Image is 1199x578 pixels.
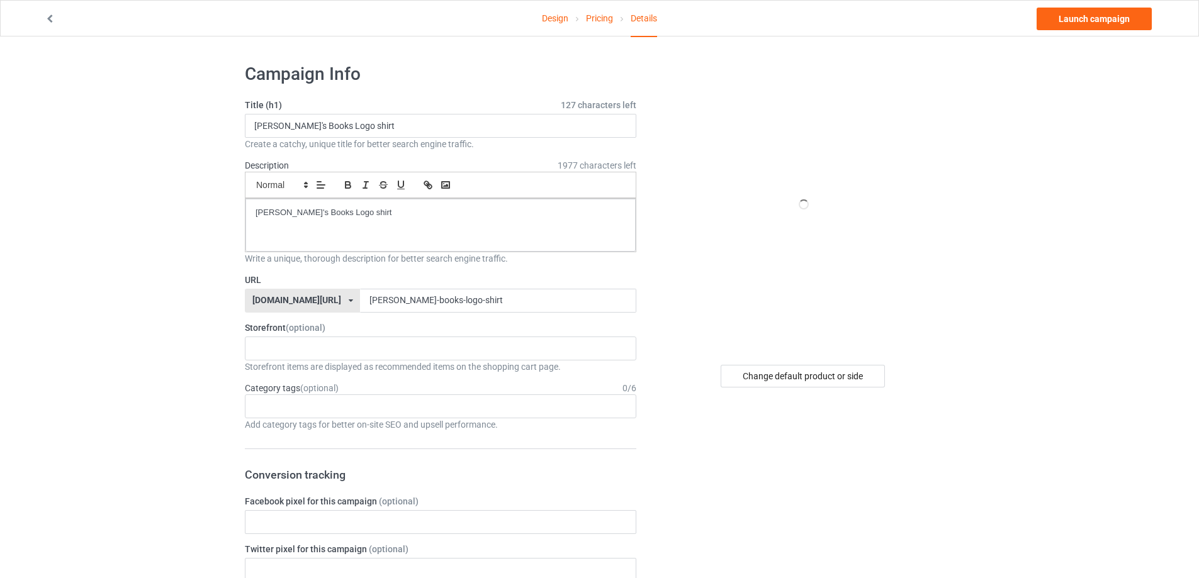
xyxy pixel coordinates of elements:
[245,360,636,373] div: Storefront items are displayed as recommended items on the shopping cart page.
[245,99,636,111] label: Title (h1)
[1037,8,1152,30] a: Launch campaign
[245,418,636,431] div: Add category tags for better on-site SEO and upsell performance.
[542,1,568,36] a: Design
[245,274,636,286] label: URL
[721,365,885,387] div: Change default product or side
[245,138,636,150] div: Create a catchy, unique title for better search engine traffic.
[252,296,341,304] div: [DOMAIN_NAME][URL]
[245,160,289,170] label: Description
[379,496,419,506] span: (optional)
[631,1,657,37] div: Details
[245,467,636,482] h3: Conversion tracking
[561,99,636,111] span: 127 characters left
[300,383,339,393] span: (optional)
[245,382,339,394] label: Category tags
[622,382,636,394] div: 0 / 6
[245,63,636,86] h1: Campaign Info
[245,495,636,508] label: Facebook pixel for this campaign
[245,321,636,334] label: Storefront
[245,252,636,265] div: Write a unique, thorough description for better search engine traffic.
[586,1,613,36] a: Pricing
[256,207,626,219] p: [PERSON_NAME]'s Books Logo shirt
[558,159,636,172] span: 1977 characters left
[286,323,325,333] span: (optional)
[245,543,636,555] label: Twitter pixel for this campaign
[369,544,408,554] span: (optional)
